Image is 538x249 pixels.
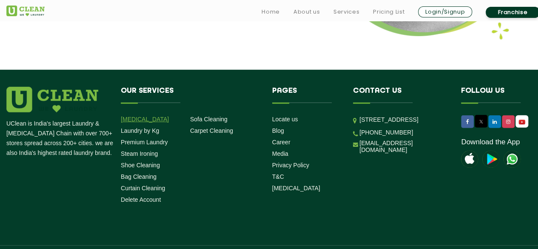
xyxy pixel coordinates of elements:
a: Home [262,7,280,17]
img: apple-icon.png [461,151,478,168]
a: About us [293,7,320,17]
a: Download the App [461,138,520,146]
a: Blog [272,127,284,134]
a: Sofa Cleaning [190,116,228,123]
img: UClean Laundry and Dry Cleaning [6,6,45,16]
a: Bag Cleaning [121,173,157,180]
a: Locate us [272,116,298,123]
img: playstoreicon.png [482,151,499,168]
a: Curtain Cleaning [121,185,165,192]
p: UClean is India's largest Laundry & [MEDICAL_DATA] Chain with over 700+ stores spread across 200+... [6,119,114,158]
a: Career [272,139,290,146]
a: Services [333,7,359,17]
a: Login/Signup [418,6,472,17]
a: T&C [272,173,284,180]
a: [EMAIL_ADDRESS][DOMAIN_NAME] [359,140,448,153]
h4: Contact us [353,87,448,103]
img: UClean Laundry and Dry Cleaning [516,117,527,126]
a: [MEDICAL_DATA] [121,116,169,123]
a: Delete Account [121,196,161,203]
a: [PHONE_NUMBER] [359,129,413,136]
a: Privacy Policy [272,162,309,169]
img: logo.png [6,87,98,112]
a: Premium Laundry [121,139,168,146]
a: Steam Ironing [121,150,158,157]
p: [STREET_ADDRESS] [359,115,448,125]
a: Pricing List [373,7,404,17]
a: Carpet Cleaning [190,127,233,134]
a: Laundry by Kg [121,127,159,134]
a: Shoe Cleaning [121,162,160,169]
h4: Pages [272,87,341,103]
a: [MEDICAL_DATA] [272,185,320,192]
a: Media [272,150,288,157]
h4: Follow us [461,87,536,103]
img: UClean Laundry and Dry Cleaning [504,151,521,168]
h4: Our Services [121,87,259,103]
